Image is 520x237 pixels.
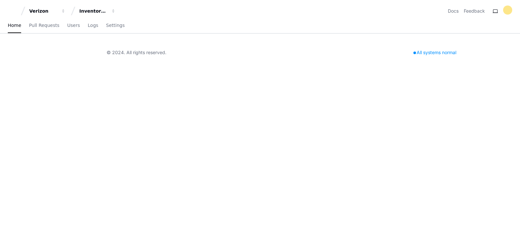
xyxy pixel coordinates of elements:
[106,23,124,27] span: Settings
[464,8,485,14] button: Feedback
[77,5,118,17] button: Inventory Management
[8,18,21,33] a: Home
[79,8,107,14] div: Inventory Management
[448,8,459,14] a: Docs
[107,49,166,56] div: © 2024. All rights reserved.
[29,18,59,33] a: Pull Requests
[106,18,124,33] a: Settings
[88,23,98,27] span: Logs
[67,18,80,33] a: Users
[27,5,68,17] button: Verizon
[88,18,98,33] a: Logs
[8,23,21,27] span: Home
[409,48,460,57] div: All systems normal
[29,23,59,27] span: Pull Requests
[29,8,57,14] div: Verizon
[67,23,80,27] span: Users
